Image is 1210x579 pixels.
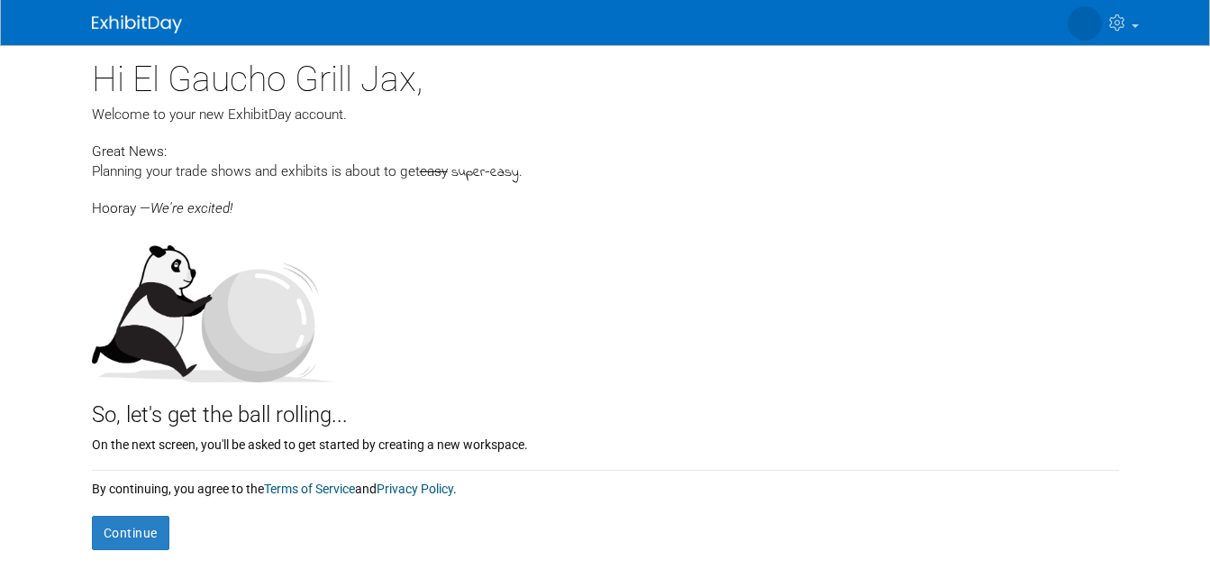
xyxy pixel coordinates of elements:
[92,471,1119,498] div: By continuing, you agree to the and .
[92,15,182,33] img: ExhibitDay
[92,141,1119,161] div: Great News:
[92,431,1119,454] div: On the next screen, you'll be asked to get started by creating a new workspace.
[92,45,1119,105] div: Hi El Gaucho Grill Jax,
[150,200,232,216] span: We're excited!
[92,227,335,382] img: Let's get the ball rolling
[92,161,1119,183] div: Planning your trade shows and exhibits is about to get .
[264,482,355,496] a: Terms of Service
[420,163,448,179] span: easy
[92,183,1119,218] div: Hooray —
[92,382,1119,431] div: So, let's get the ball rolling...
[451,162,519,183] span: super-easy
[92,105,1119,124] div: Welcome to your new ExhibitDay account.
[1068,6,1102,41] img: El Gaucho Grill Jax Last
[377,482,453,496] a: Privacy Policy
[92,516,169,550] button: Continue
